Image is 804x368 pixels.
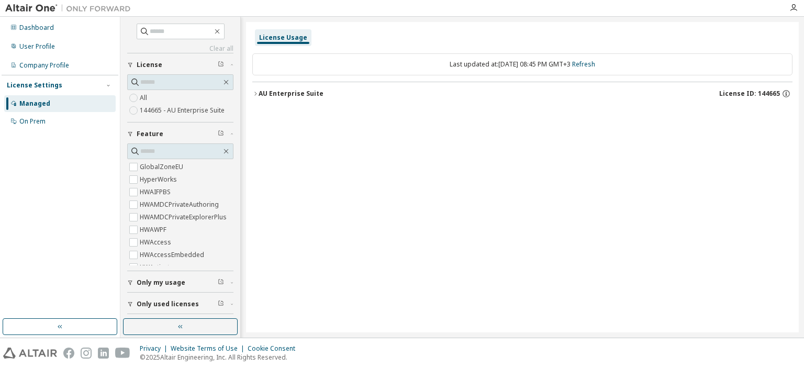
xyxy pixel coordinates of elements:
button: Only my usage [127,271,233,294]
div: User Profile [19,42,55,51]
button: Only used licenses [127,293,233,316]
label: HWAWPF [140,224,169,236]
div: Dashboard [19,24,54,32]
label: HWAccess [140,236,173,249]
div: Website Terms of Use [171,344,248,353]
img: linkedin.svg [98,348,109,359]
label: HWAMDCPrivateExplorerPlus [140,211,229,224]
div: Managed [19,99,50,108]
span: Feature [137,130,163,138]
span: License ID: 144665 [719,90,780,98]
div: License Usage [259,34,307,42]
a: Clear all [127,44,233,53]
span: Clear filter [218,130,224,138]
label: HyperWorks [140,173,179,186]
label: HWActivate [140,261,175,274]
button: License [127,53,233,76]
div: Cookie Consent [248,344,301,353]
label: HWAIFPBS [140,186,173,198]
span: Clear filter [218,278,224,287]
div: Last updated at: [DATE] 08:45 PM GMT+3 [252,53,792,75]
p: © 2025 Altair Engineering, Inc. All Rights Reserved. [140,353,301,362]
div: AU Enterprise Suite [259,90,323,98]
span: Only my usage [137,278,185,287]
div: On Prem [19,117,46,126]
button: Feature [127,122,233,146]
label: All [140,92,149,104]
span: License [137,61,162,69]
label: GlobalZoneEU [140,161,185,173]
label: 144665 - AU Enterprise Suite [140,104,227,117]
label: HWAMDCPrivateAuthoring [140,198,221,211]
img: altair_logo.svg [3,348,57,359]
img: instagram.svg [81,348,92,359]
button: AU Enterprise SuiteLicense ID: 144665 [252,82,792,105]
label: HWAccessEmbedded [140,249,206,261]
div: Privacy [140,344,171,353]
span: Clear filter [218,61,224,69]
img: youtube.svg [115,348,130,359]
div: Company Profile [19,61,69,70]
img: Altair One [5,3,136,14]
img: facebook.svg [63,348,74,359]
a: Refresh [572,60,595,69]
div: License Settings [7,81,62,90]
span: Clear filter [218,300,224,308]
span: Only used licenses [137,300,199,308]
